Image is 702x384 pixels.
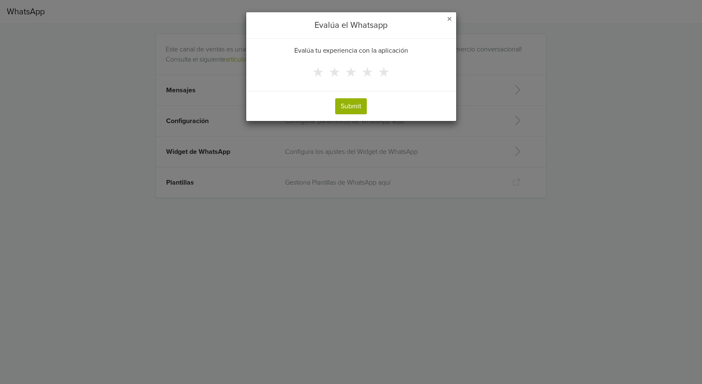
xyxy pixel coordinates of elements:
[378,64,390,81] span: ★
[294,46,408,56] p: Evalúa tu experiencia con la aplicación
[447,13,452,25] span: ×
[447,14,452,24] button: Close
[345,64,357,81] span: ★
[361,64,374,81] span: ★
[312,64,324,81] span: ★
[335,98,367,114] button: Submit
[315,19,387,32] h5: Evalúa el Whatsapp
[328,64,341,81] span: ★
